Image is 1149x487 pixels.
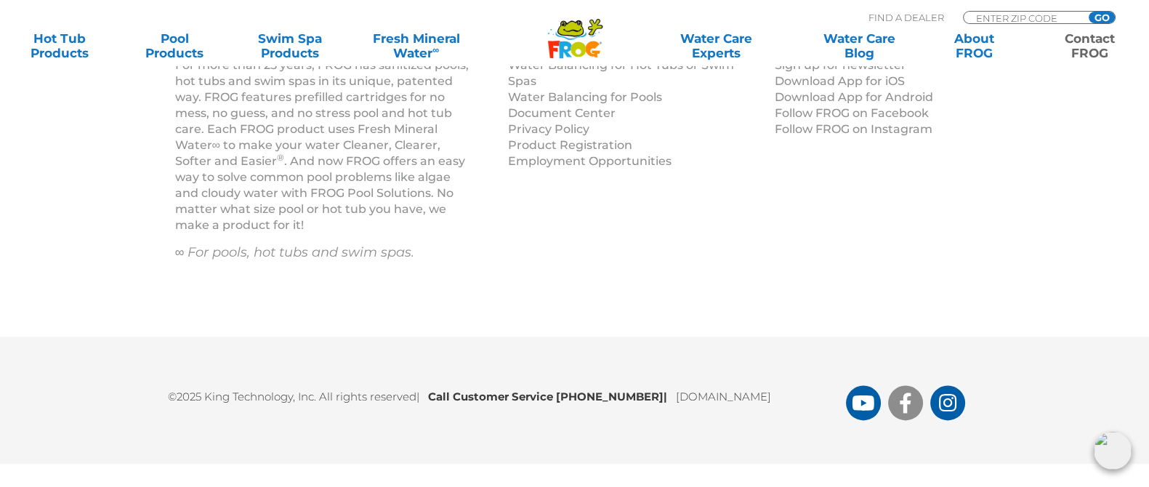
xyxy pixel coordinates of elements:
a: Document Center [508,106,616,120]
a: Hot TubProducts [15,31,104,60]
a: Water CareBlog [815,31,904,60]
a: Water Balancing for Pools [508,90,662,104]
a: ContactFROG [1045,31,1134,60]
a: FROG Products Instagram Page [930,385,965,420]
a: FROG Products You Tube Page [846,385,881,420]
a: PoolProducts [130,31,219,60]
input: Zip Code Form [975,12,1073,24]
a: FROG Products Facebook Page [888,385,923,420]
a: AboutFROG [930,31,1019,60]
a: Swim SpaProducts [245,31,334,60]
input: GO [1089,12,1115,23]
p: For more than 25 years, FROG has sanitized pools, hot tubs and swim spas in its unique, patented ... [175,57,472,233]
em: ∞ For pools, hot tubs and swim spas. [175,244,415,260]
a: Follow FROG on Instagram [774,122,932,136]
span: | [664,390,667,403]
span: | [416,390,419,403]
b: Call Customer Service [PHONE_NUMBER] [428,390,676,403]
sup: ® [277,152,284,163]
sup: ∞ [432,44,439,55]
a: Download App for iOS [774,74,904,88]
a: Privacy Policy [508,122,589,136]
a: [DOMAIN_NAME] [676,390,771,403]
a: Water CareExperts [643,31,789,60]
p: ©2025 King Technology, Inc. All rights reserved [168,380,846,406]
p: Find A Dealer [868,11,944,24]
a: Download App for Android [774,90,932,104]
a: Follow FROG on Facebook [774,106,928,120]
a: Employment Opportunities [508,154,672,168]
a: Fresh MineralWater∞ [360,31,472,60]
a: Product Registration [508,138,632,152]
img: openIcon [1094,432,1132,470]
